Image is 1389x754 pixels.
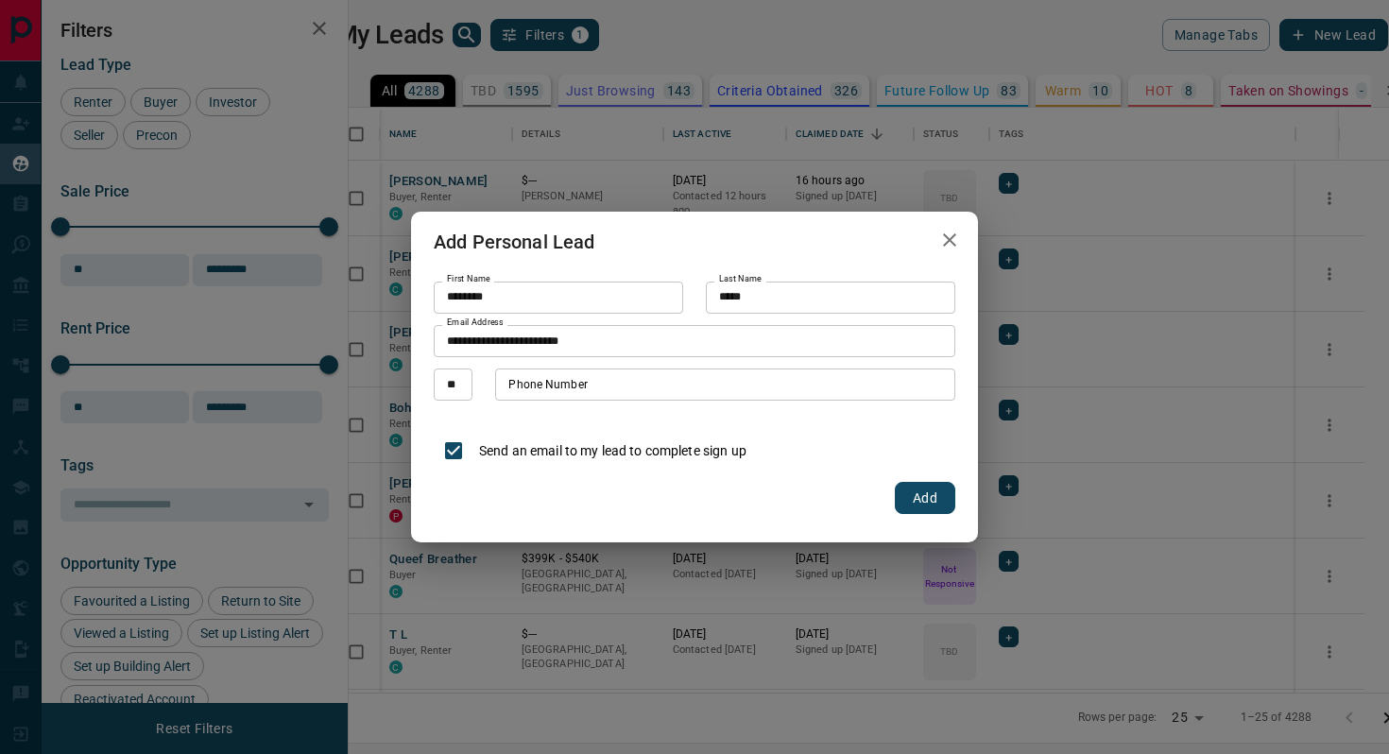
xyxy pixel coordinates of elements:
label: Last Name [719,273,762,285]
label: First Name [447,273,490,285]
label: Email Address [447,317,504,329]
p: Send an email to my lead to complete sign up [479,441,746,461]
button: Add [895,482,955,514]
h2: Add Personal Lead [411,212,618,272]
